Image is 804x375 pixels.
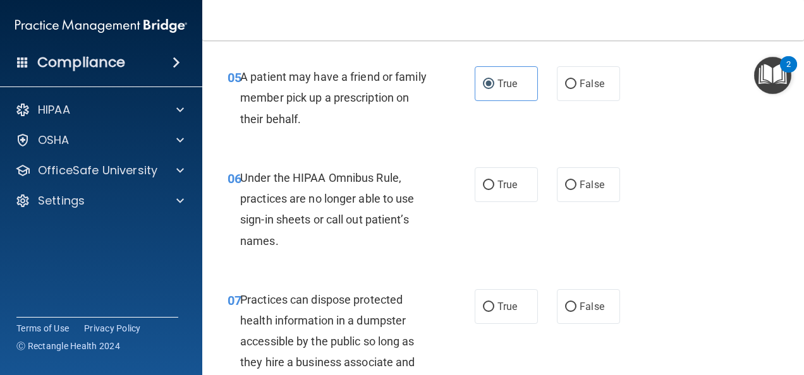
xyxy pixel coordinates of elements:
span: 05 [228,70,241,85]
a: HIPAA [15,102,184,117]
span: True [497,78,517,90]
h4: Compliance [37,54,125,71]
input: False [565,80,576,89]
p: HIPAA [38,102,70,117]
input: True [483,181,494,190]
span: True [497,179,517,191]
input: True [483,302,494,312]
a: Settings [15,193,184,208]
span: True [497,301,517,312]
p: Settings [38,193,85,208]
span: False [580,301,604,312]
span: 06 [228,171,241,186]
button: Open Resource Center, 2 new notifications [754,57,791,94]
input: False [565,181,576,190]
span: A patient may have a friend or family member pick up a prescription on their behalf. [240,70,427,125]
p: OSHA [38,133,70,148]
span: False [580,78,604,90]
img: PMB logo [15,13,187,39]
input: False [565,302,576,312]
p: OfficeSafe University [38,163,157,178]
div: 2 [786,64,791,81]
a: Privacy Policy [84,322,141,335]
a: OfficeSafe University [15,163,184,178]
iframe: Drift Widget Chat Controller [741,288,789,336]
a: OSHA [15,133,184,148]
span: False [580,179,604,191]
input: True [483,80,494,89]
a: Terms of Use [16,322,69,335]
span: 07 [228,293,241,308]
span: Ⓒ Rectangle Health 2024 [16,340,120,352]
span: Under the HIPAA Omnibus Rule, practices are no longer able to use sign-in sheets or call out pati... [240,171,415,247]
